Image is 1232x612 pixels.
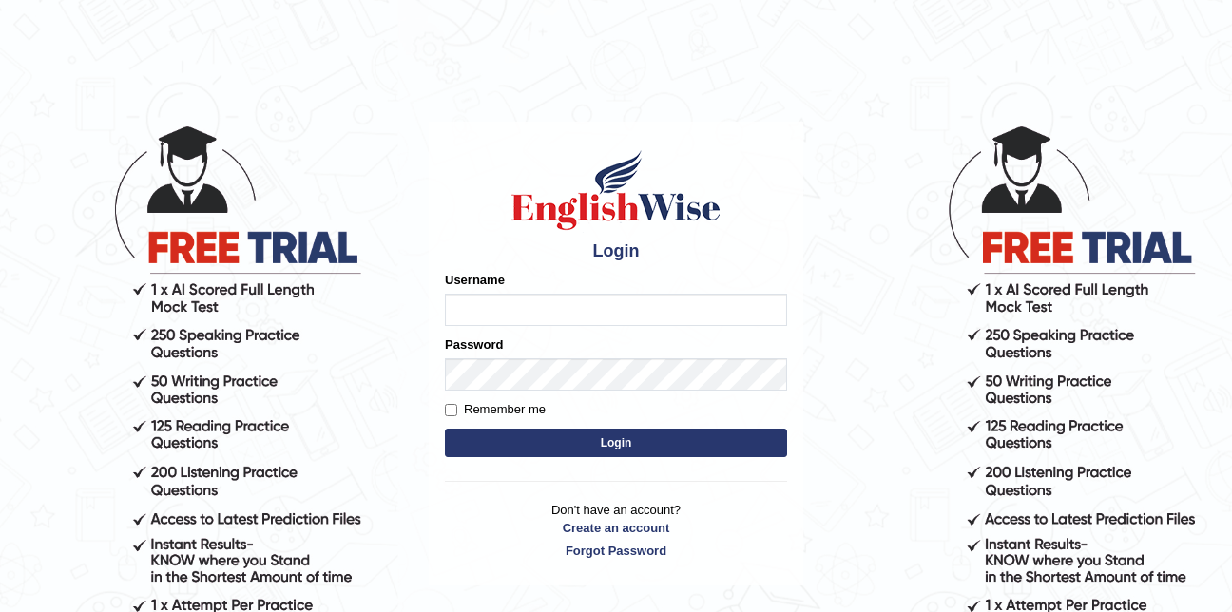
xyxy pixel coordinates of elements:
[445,335,503,354] label: Password
[445,242,787,261] h4: Login
[445,400,546,419] label: Remember me
[445,519,787,537] a: Create an account
[508,147,724,233] img: Logo of English Wise sign in for intelligent practice with AI
[445,429,787,457] button: Login
[445,501,787,560] p: Don't have an account?
[445,271,505,289] label: Username
[445,404,457,416] input: Remember me
[445,542,787,560] a: Forgot Password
